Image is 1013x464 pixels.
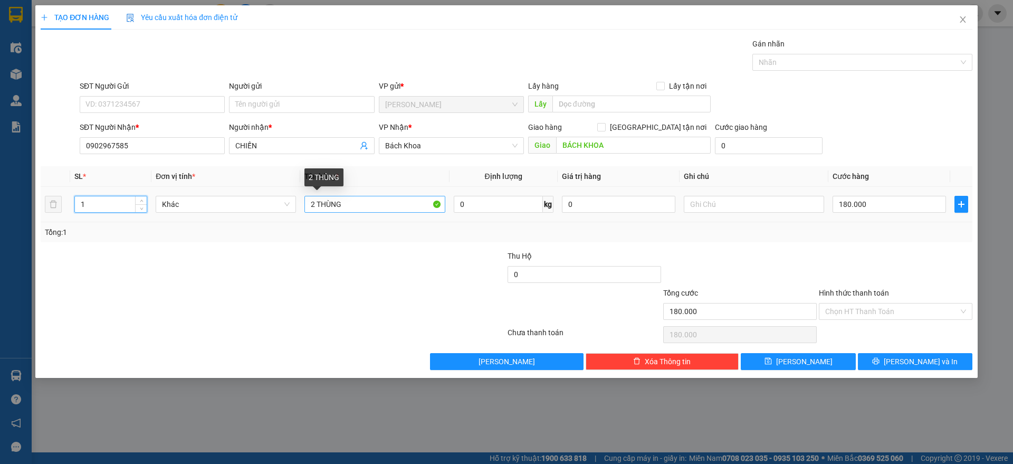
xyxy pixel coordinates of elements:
div: Tổng: 1 [45,226,391,238]
span: Thu Hộ [508,252,532,260]
span: Gia Kiệm [385,97,518,112]
label: Gán nhãn [752,40,785,48]
span: close [959,15,967,24]
div: Chưa thanh toán [506,327,662,345]
button: [PERSON_NAME] [430,353,584,370]
span: Increase Value [135,196,147,204]
span: Lấy hàng [528,82,559,90]
span: user-add [360,141,368,150]
span: Giá trị hàng [562,172,601,181]
span: save [764,357,772,366]
button: printer[PERSON_NAME] và In [858,353,972,370]
span: Xóa Thông tin [645,356,691,367]
span: plus [41,14,48,21]
div: VP gửi [379,80,524,92]
span: up [138,198,145,204]
button: Close [948,5,978,35]
span: Yêu cầu xuất hóa đơn điện tử [126,13,237,22]
input: Dọc đường [552,96,711,112]
button: plus [954,196,968,213]
input: VD: Bàn, Ghế [304,196,445,213]
div: SĐT Người Gửi [80,80,225,92]
span: Lấy [528,96,552,112]
div: 2 THÙNG [304,168,343,186]
span: [GEOGRAPHIC_DATA] tận nơi [606,121,711,133]
div: [PERSON_NAME] [9,33,93,45]
div: Người nhận [229,121,374,133]
span: Tổng cước [663,289,698,297]
span: Gửi: [9,9,25,20]
span: Giao [528,137,556,154]
span: TẠO ĐƠN HÀNG [41,13,109,22]
th: Ghi chú [680,166,828,187]
span: Cước hàng [833,172,869,181]
div: GH Tận Nơi [101,9,254,22]
span: down [138,205,145,212]
input: Ghi Chú [684,196,824,213]
span: [PERSON_NAME] [776,356,833,367]
span: VP Nhận [379,123,408,131]
button: delete [45,196,62,213]
span: delete [633,357,641,366]
span: TC: [101,55,115,66]
label: Cước giao hàng [715,123,767,131]
input: 0 [562,196,675,213]
label: Hình thức thanh toán [819,289,889,297]
input: Dọc đường [556,137,711,154]
span: SL [74,172,83,181]
img: icon [126,14,135,22]
button: save[PERSON_NAME] [741,353,855,370]
span: printer [872,357,880,366]
span: [PERSON_NAME] và In [884,356,958,367]
input: Cước giao hàng [715,137,823,154]
span: Lấy tận nơi [665,80,711,92]
div: [PERSON_NAME] [9,9,93,33]
div: 0973868680 [101,34,254,49]
div: SĐT Người Nhận [80,121,225,133]
span: Đơn vị tính [156,172,195,181]
span: Decrease Value [135,204,147,212]
div: Người gửi [229,80,374,92]
span: Bách Khoa [385,138,518,154]
button: deleteXóa Thông tin [586,353,739,370]
span: Định lượng [485,172,522,181]
span: [PERSON_NAME] [479,356,535,367]
span: Nhận: [101,10,126,21]
span: kg [543,196,553,213]
span: Khác [162,196,290,212]
div: cô [PERSON_NAME] [101,22,254,34]
div: 0376455708 [9,45,93,60]
span: Giao hàng [528,123,562,131]
span: plus [955,200,968,209]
